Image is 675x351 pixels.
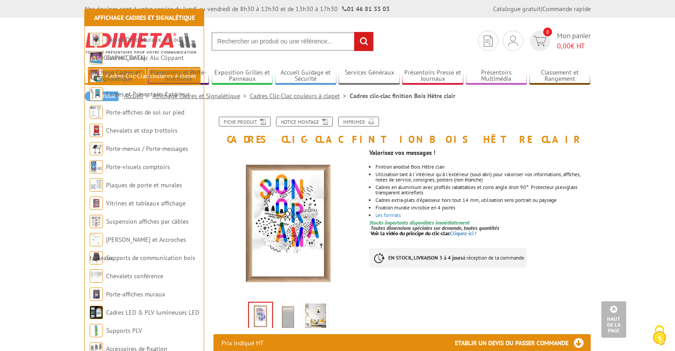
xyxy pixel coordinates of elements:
[106,108,184,116] a: Porte-affiches de sol sur pied
[375,205,590,210] div: Fixation murale invisible en 4 points
[371,225,499,231] em: Toutes dimensions spéciales sur demande, toutes quantités
[375,197,590,203] li: Cadres extra-plats d'épaisseur hors tout 14 mm, utilisation sens portrait ou paysage
[219,117,271,126] a: Fiche produit
[601,301,626,338] a: Haut de la page
[106,90,190,98] a: Cadres et Présentoirs Extérieur
[493,4,591,13] div: |
[250,92,350,100] a: Cadres Clic-Clac couleurs à clapet
[212,69,273,83] a: Exposition Grilles et Panneaux
[369,248,526,268] p: à réception de la commande
[542,5,591,13] a: Commande rapide
[508,35,518,46] img: devis rapide
[371,230,450,237] span: Voir la vidéo du principe du clic-clac
[90,142,103,155] img: Porte-menus / Porte-messages
[276,117,333,126] a: Notice Montage
[644,321,675,351] button: Cookies (fenêtre modale)
[90,35,181,62] a: Cadres Deco Muraux Alu ou [GEOGRAPHIC_DATA]
[90,233,103,246] img: Cimaises et Accroches tableaux
[106,163,170,171] a: Porte-visuels comptoirs
[106,308,199,316] a: Cadres LED & PLV lumineuses LED
[106,327,142,335] a: Supports PLV
[493,5,541,13] a: Catalogue gratuit
[466,69,527,83] a: Présentoirs Multimédia
[90,160,103,174] img: Porte-visuels comptoirs
[148,69,209,83] a: Présentoirs et Porte-brochures
[375,212,401,218] a: Les formats
[557,31,591,51] span: Mon panier
[90,288,103,301] img: Porte-affiches muraux
[90,324,103,337] img: Supports PLV
[305,304,326,331] img: mise_en_scene_cadre_vac949hb.jpg
[90,87,103,101] img: Cadres et Présentoirs Extérieur
[90,215,103,228] img: Suspension affiches par câbles
[342,5,390,13] strong: 01 46 81 33 03
[90,106,103,119] img: Porte-affiches de sol sur pied
[354,32,373,51] input: rechercher
[106,290,165,298] a: Porte-affiches muraux
[388,254,463,261] strong: EN STOCK, LIVRAISON 3 à 4 jours
[275,69,336,83] a: Accueil Guidage et Sécurité
[557,41,591,51] span: € HT
[106,54,184,62] a: Cadres Clic-Clac Alu Clippant
[90,124,103,137] img: Chevalets et stop trottoirs
[90,197,103,210] img: Vitrines et tableaux affichage
[85,69,146,83] a: Affichage Cadres et Signalétique
[375,185,590,195] li: Cadres en aluminium avec profilés rabattables et coins angle droit 90°. Protecteur plexiglass tra...
[90,178,103,192] img: Plaques de porte et murales
[375,164,590,170] li: Finition anodisé Bois Hêtre clair
[543,28,552,36] span: 0
[338,117,379,126] a: Imprimer
[106,181,182,189] a: Plaques de porte et murales
[529,69,591,83] a: Classement et Rangement
[339,69,400,83] a: Services Généraux
[484,35,493,47] img: devis rapide
[369,219,470,226] font: Stocks importants disponibles immédiatement
[557,41,571,50] span: 0,00
[106,145,188,153] a: Porte-menus / Porte-messages
[106,272,163,280] a: Chevalets conférence
[648,324,671,347] img: Cookies (fenêtre modale)
[369,150,590,155] p: Valorisez vos messages !
[106,126,178,134] a: Chevalets et stop trottoirs
[371,230,477,237] a: Voir la vidéo du principe du clic-clacCliquez-ici !
[85,4,390,13] div: Nos équipes sont à votre service du lundi au vendredi de 8h30 à 12h30 et de 13h30 à 17h30
[528,31,591,51] a: devis rapide 0 Mon panier 0,00€ HT
[213,149,363,299] img: cadre_vac949hb.jpg
[106,217,189,225] a: Suspension affiches par câbles
[90,33,103,46] img: Cadres Deco Muraux Alu ou Bois
[277,304,299,331] img: cadre_bois_vide.jpg
[249,303,272,330] img: cadre_vac949hb.jpg
[90,306,103,319] img: Cadres LED & PLV lumineuses LED
[533,36,546,46] img: devis rapide
[402,69,463,83] a: Présentoirs Presse et Journaux
[106,254,195,262] a: Supports de communication bois
[375,172,590,182] li: Utilisation tant à l'intérieur qu'à l'extérieur (sous abri) pour valoriser vos informations, affi...
[211,32,374,51] input: Rechercher un produit ou une référence...
[350,91,455,100] li: Cadres clic-clac finition Bois Hêtre clair
[90,236,186,262] a: [PERSON_NAME] et Accroches tableaux
[94,14,195,22] a: Affichage Cadres et Signalétique
[90,269,103,283] img: Chevalets conférence
[106,199,186,207] a: Vitrines et tableaux affichage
